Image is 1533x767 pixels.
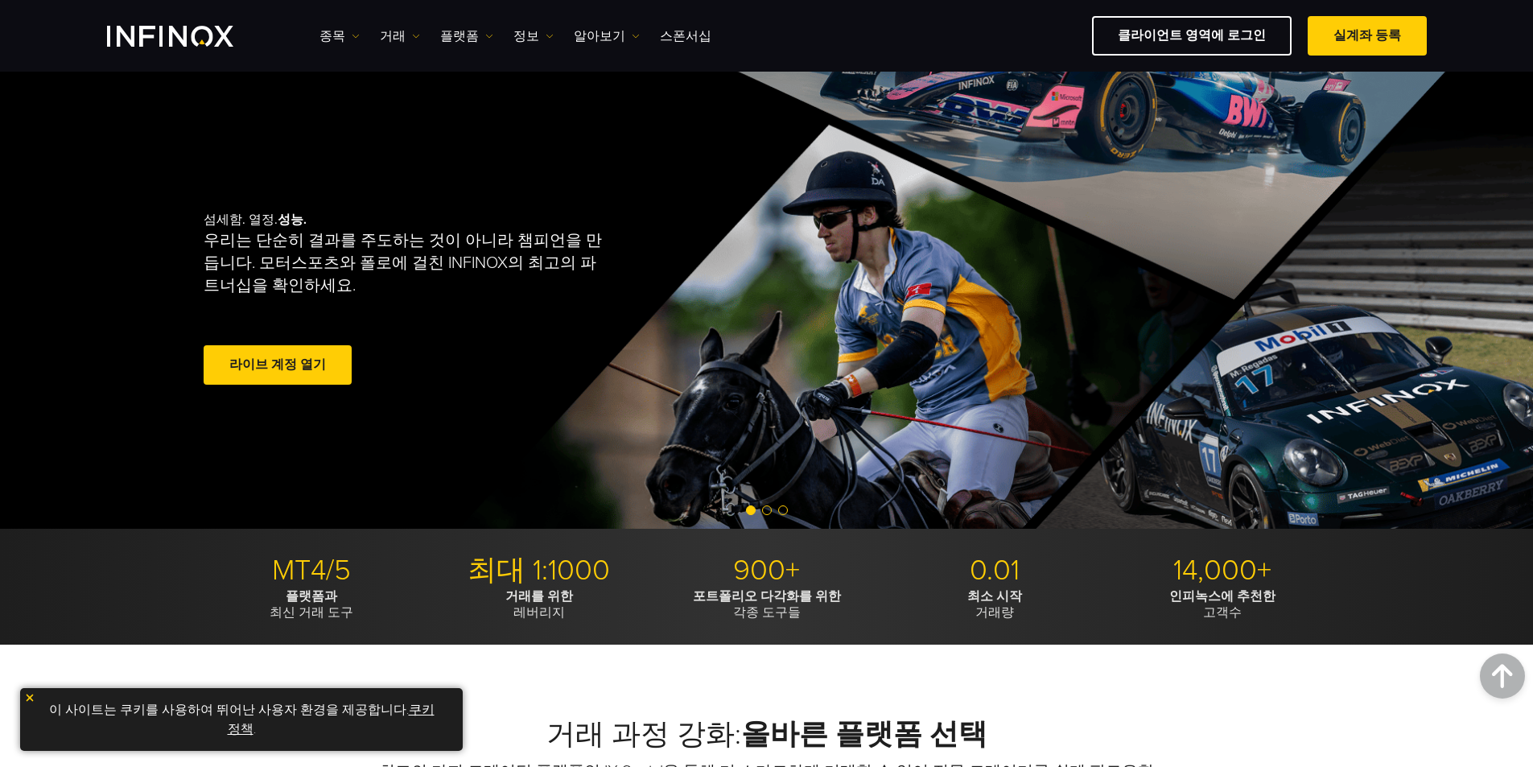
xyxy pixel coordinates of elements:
p: 레버리지 [431,588,647,621]
p: 최신 거래 도구 [204,588,419,621]
a: 플랫폼 [440,27,493,46]
strong: 플랫폼과 [286,588,337,604]
img: yellow close icon [24,692,35,703]
a: 알아보기 [574,27,640,46]
p: 14,000+ [1115,553,1330,588]
a: 정보 [513,27,554,46]
div: 섬세함. 열정. [204,186,711,414]
p: 900+ [659,553,875,588]
p: 이 사이트는 쿠키를 사용하여 뛰어난 사용자 환경을 제공합니다. . [28,696,455,743]
span: Go to slide 1 [746,505,756,515]
p: 최대 1:1000 [431,553,647,588]
a: 종목 [319,27,360,46]
a: 실계좌 등록 [1308,16,1427,56]
a: 스폰서십 [660,27,711,46]
strong: 최소 시작 [967,588,1022,604]
strong: 포트폴리오 다각화를 위한 [693,588,841,604]
p: 거래량 [887,588,1102,621]
h2: 거래 과정 강화: [204,717,1330,753]
p: 고객수 [1115,588,1330,621]
a: 라이브 계정 열기 [204,345,352,385]
a: INFINOX Logo [107,26,271,47]
p: MT4/5 [204,553,419,588]
span: Go to slide 2 [762,505,772,515]
strong: 거래를 위한 [505,588,573,604]
strong: 올바른 플랫폼 선택 [741,717,987,752]
a: 거래 [380,27,420,46]
p: 우리는 단순히 결과를 주도하는 것이 아니라 챔피언을 만듭니다. 모터스포츠와 폴로에 걸친 INFINOX의 최고의 파트너십을 확인하세요. [204,229,609,297]
p: 각종 도구들 [659,588,875,621]
strong: 인피녹스에 추천한 [1169,588,1275,604]
span: Go to slide 3 [778,505,788,515]
p: 0.01 [887,553,1102,588]
strong: 성능. [278,212,307,228]
a: 클라이언트 영역에 로그인 [1092,16,1292,56]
